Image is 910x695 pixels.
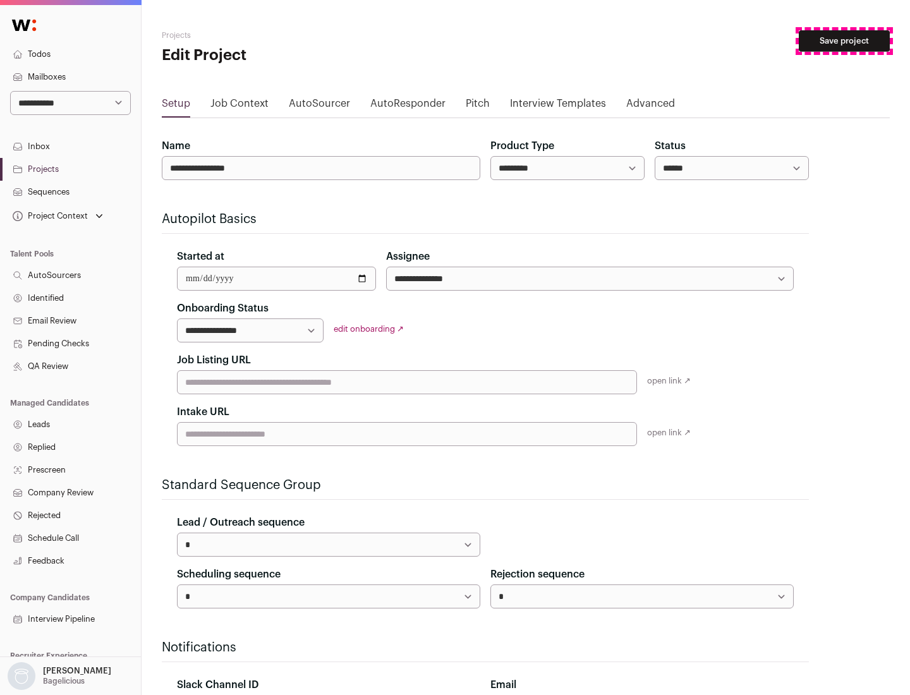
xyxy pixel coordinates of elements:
[510,96,606,116] a: Interview Templates
[490,567,585,582] label: Rejection sequence
[210,96,269,116] a: Job Context
[162,138,190,154] label: Name
[490,677,794,692] div: Email
[162,96,190,116] a: Setup
[162,210,809,228] h2: Autopilot Basics
[162,639,809,656] h2: Notifications
[177,353,251,368] label: Job Listing URL
[799,30,890,52] button: Save project
[5,662,114,690] button: Open dropdown
[334,325,404,333] a: edit onboarding ↗
[162,476,809,494] h2: Standard Sequence Group
[43,676,85,686] p: Bagelicious
[8,662,35,690] img: nopic.png
[10,211,88,221] div: Project Context
[177,515,305,530] label: Lead / Outreach sequence
[177,404,229,420] label: Intake URL
[162,45,404,66] h1: Edit Project
[5,13,43,38] img: Wellfound
[177,249,224,264] label: Started at
[43,666,111,676] p: [PERSON_NAME]
[289,96,350,116] a: AutoSourcer
[626,96,675,116] a: Advanced
[370,96,446,116] a: AutoResponder
[655,138,686,154] label: Status
[162,30,404,40] h2: Projects
[490,138,554,154] label: Product Type
[177,301,269,316] label: Onboarding Status
[10,207,106,225] button: Open dropdown
[177,567,281,582] label: Scheduling sequence
[386,249,430,264] label: Assignee
[177,677,258,692] label: Slack Channel ID
[466,96,490,116] a: Pitch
